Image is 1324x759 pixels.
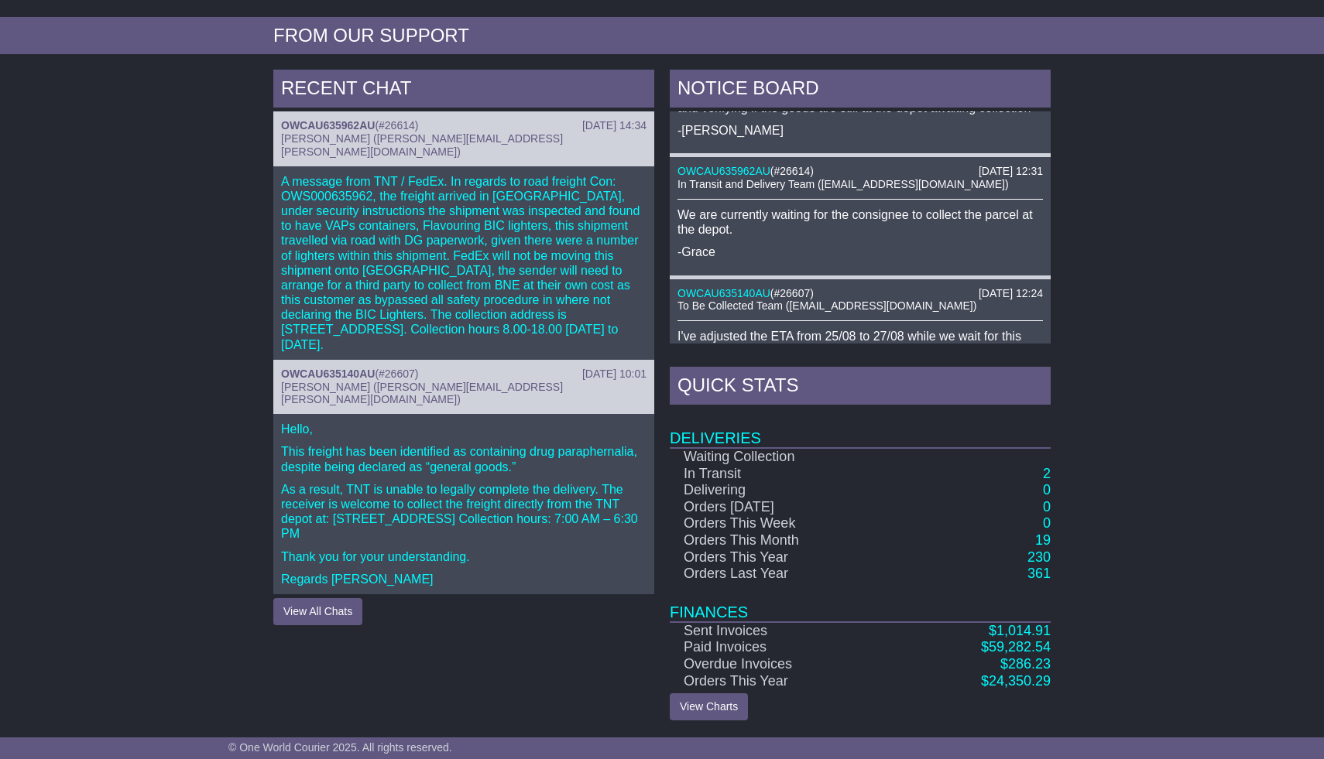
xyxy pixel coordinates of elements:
[281,572,647,586] p: Regards [PERSON_NAME]
[677,165,1043,178] div: ( )
[677,123,1043,138] p: -[PERSON_NAME]
[281,381,563,406] span: [PERSON_NAME] ([PERSON_NAME][EMAIL_ADDRESS][PERSON_NAME][DOMAIN_NAME])
[1000,656,1051,672] a: $286.23
[670,409,1051,448] td: Deliveries
[273,70,654,111] div: RECENT CHAT
[670,466,900,483] td: In Transit
[281,368,647,381] div: ( )
[670,656,900,673] td: Overdue Invoices
[989,673,1051,689] span: 24,350.29
[670,693,748,720] a: View Charts
[677,165,770,177] a: OWCAU635962AU
[281,422,647,436] p: Hello,
[981,639,1051,655] a: $59,282.54
[670,566,900,583] td: Orders Last Year
[228,741,452,754] span: © One World Courier 2025. All rights reserved.
[582,368,647,381] div: [DATE] 10:01
[670,673,900,690] td: Orders This Year
[670,515,900,532] td: Orders This Week
[670,549,900,566] td: Orders This Year
[670,532,900,549] td: Orders This Month
[1043,482,1051,497] a: 0
[670,583,1051,622] td: Finances
[1008,656,1051,672] span: 286.23
[979,287,1043,300] div: [DATE] 12:24
[281,549,647,564] p: Thank you for your understanding.
[1027,566,1051,581] a: 361
[670,70,1051,111] div: NOTICE BOARD
[1027,549,1051,565] a: 230
[379,368,415,380] span: #26607
[1043,466,1051,481] a: 2
[273,598,362,625] button: View All Chats
[670,499,900,516] td: Orders [DATE]
[774,287,811,299] span: #26607
[1043,515,1051,531] a: 0
[1035,532,1051,548] a: 19
[677,178,1009,190] span: In Transit and Delivery Team ([EMAIL_ADDRESS][DOMAIN_NAME])
[677,287,1043,300] div: ( )
[670,639,900,656] td: Paid Invoices
[670,482,900,499] td: Delivering
[677,207,1043,237] p: We are currently waiting for the consignee to collect the parcel at the depot.
[281,119,375,132] a: OWCAU635962AU
[677,287,770,299] a: OWCAU635140AU
[670,367,1051,409] div: Quick Stats
[281,174,647,352] p: A message from TNT / FedEx. In regards to road freight Con: OWS000635962, the freight arrived in ...
[677,244,1043,259] p: -Grace
[677,329,1043,358] p: I've adjusted the ETA from 25/08 to 27/08 while we wait for this shipment to get collected from t...
[281,119,647,132] div: ( )
[582,119,647,132] div: [DATE] 14:34
[981,673,1051,689] a: $24,350.29
[281,482,647,542] p: As a result, TNT is unable to legally complete the delivery. The receiver is welcome to collect t...
[979,165,1043,178] div: [DATE] 12:31
[670,448,900,466] td: Waiting Collection
[677,299,976,312] span: To Be Collected Team ([EMAIL_ADDRESS][DOMAIN_NAME])
[281,132,563,158] span: [PERSON_NAME] ([PERSON_NAME][EMAIL_ADDRESS][PERSON_NAME][DOMAIN_NAME])
[273,25,1051,47] div: FROM OUR SUPPORT
[989,639,1051,655] span: 59,282.54
[774,165,811,177] span: #26614
[379,119,415,132] span: #26614
[989,623,1051,638] a: $1,014.91
[996,623,1051,638] span: 1,014.91
[670,622,900,640] td: Sent Invoices
[281,368,375,380] a: OWCAU635140AU
[281,444,647,474] p: This freight has been identified as containing drug paraphernalia, despite being declared as “gen...
[1043,499,1051,515] a: 0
